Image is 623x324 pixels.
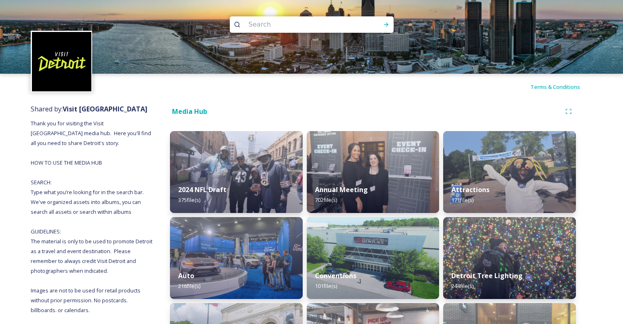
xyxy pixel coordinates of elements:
strong: Attractions [451,185,489,194]
strong: Detroit Tree Lighting [451,271,523,280]
span: Terms & Conditions [530,83,580,91]
strong: 2024 NFL Draft [178,185,227,194]
strong: Auto [178,271,194,280]
span: 702 file(s) [315,196,337,204]
img: d7532473-e64b-4407-9cc3-22eb90fab41b.jpg [170,217,303,299]
strong: Media Hub [172,107,207,116]
img: VISIT%20DETROIT%20LOGO%20-%20BLACK%20BACKGROUND.png [32,32,91,91]
img: 1cf80b3c-b923-464a-9465-a021a0fe5627.jpg [170,131,303,213]
span: 101 file(s) [315,282,337,290]
img: ad1a86ae-14bd-4f6b-9ce0-fa5a51506304.jpg [443,217,576,299]
strong: Conventions [315,271,356,280]
strong: Annual Meeting [315,185,368,194]
img: 8c0cc7c4-d0ac-4b2f-930c-c1f64b82d302.jpg [307,131,439,213]
span: Thank you for visiting the Visit [GEOGRAPHIC_DATA] media hub. Here you'll find all you need to sh... [31,120,154,314]
input: Search [245,16,357,34]
span: Shared by: [31,104,147,113]
span: 171 file(s) [451,196,473,204]
span: 244 file(s) [451,282,473,290]
img: b41b5269-79c1-44fe-8f0b-cab865b206ff.jpg [443,131,576,213]
a: Terms & Conditions [530,82,592,92]
img: 35ad669e-8c01-473d-b9e4-71d78d8e13d9.jpg [307,217,439,299]
span: 216 file(s) [178,282,200,290]
strong: Visit [GEOGRAPHIC_DATA] [63,104,147,113]
span: 375 file(s) [178,196,200,204]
